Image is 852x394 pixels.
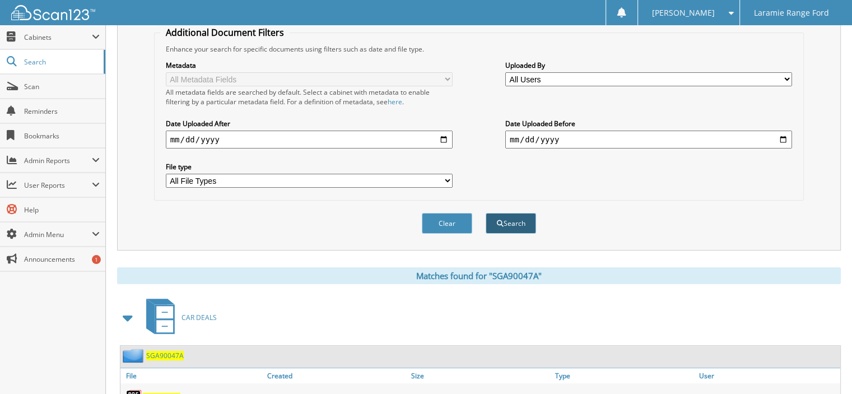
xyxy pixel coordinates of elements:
span: Scan [24,82,100,91]
img: folder2.png [123,349,146,363]
span: Admin Menu [24,230,92,239]
span: Announcements [24,254,100,264]
span: Bookmarks [24,131,100,141]
label: Metadata [166,61,453,70]
a: Size [408,368,552,383]
div: Matches found for "SGA90047A" [117,267,841,284]
a: Created [264,368,408,383]
span: Laramie Range Ford [754,10,829,16]
span: Reminders [24,106,100,116]
input: start [166,131,453,149]
button: Clear [422,213,472,234]
span: Help [24,205,100,215]
iframe: Chat Widget [796,340,852,394]
div: 1 [92,255,101,264]
label: Uploaded By [505,61,792,70]
a: SGA90047A [146,351,184,360]
span: [PERSON_NAME] [652,10,715,16]
a: User [696,368,840,383]
span: User Reports [24,180,92,190]
legend: Additional Document Filters [160,26,290,39]
img: scan123-logo-white.svg [11,5,95,20]
label: Date Uploaded After [166,119,453,128]
span: Search [24,57,98,67]
span: CAR DEALS [181,313,217,322]
button: Search [486,213,536,234]
a: here [388,97,402,106]
input: end [505,131,792,149]
div: Enhance your search for specific documents using filters such as date and file type. [160,44,798,54]
label: File type [166,162,453,171]
span: Admin Reports [24,156,92,165]
div: All metadata fields are searched by default. Select a cabinet with metadata to enable filtering b... [166,87,453,106]
a: File [120,368,264,383]
a: CAR DEALS [139,295,217,340]
a: Type [552,368,696,383]
span: Cabinets [24,33,92,42]
label: Date Uploaded Before [505,119,792,128]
